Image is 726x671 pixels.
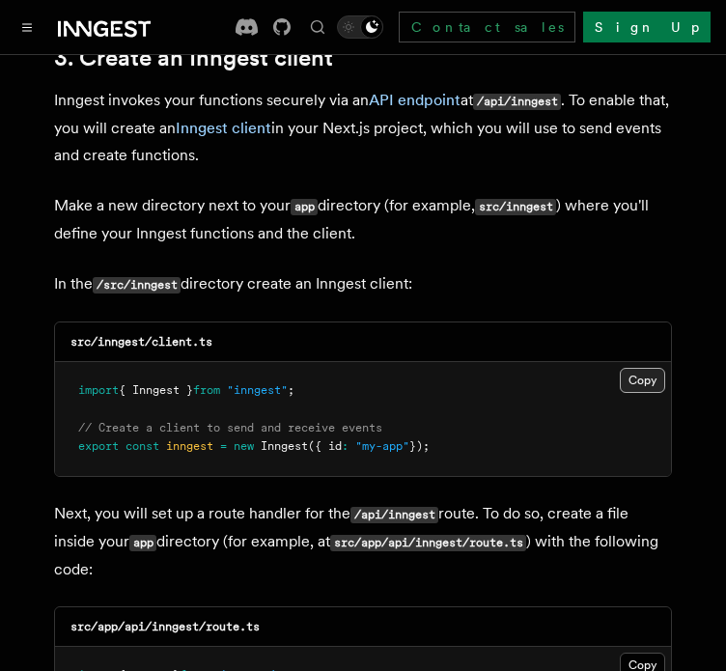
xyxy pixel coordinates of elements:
[399,12,575,42] a: Contact sales
[306,15,329,39] button: Find something...
[355,439,409,453] span: "my-app"
[330,535,526,551] code: src/app/api/inngest/route.ts
[288,383,294,397] span: ;
[176,119,271,137] a: Inngest client
[227,383,288,397] span: "inngest"
[291,199,318,215] code: app
[308,439,342,453] span: ({ id
[129,535,156,551] code: app
[409,439,430,453] span: });
[54,87,672,169] p: Inngest invokes your functions securely via an at . To enable that, you will create an in your Ne...
[220,439,227,453] span: =
[54,500,672,583] p: Next, you will set up a route handler for the route. To do so, create a file inside your director...
[70,620,260,633] code: src/app/api/inngest/route.ts
[119,383,193,397] span: { Inngest }
[78,383,119,397] span: import
[78,439,119,453] span: export
[583,12,711,42] a: Sign Up
[54,192,672,247] p: Make a new directory next to your directory (for example, ) where you'll define your Inngest func...
[350,507,438,523] code: /api/inngest
[78,421,382,434] span: // Create a client to send and receive events
[193,383,220,397] span: from
[261,439,308,453] span: Inngest
[93,277,181,294] code: /src/inngest
[369,91,461,109] a: API endpoint
[70,335,212,349] code: src/inngest/client.ts
[234,439,254,453] span: new
[342,439,349,453] span: :
[620,368,665,393] button: Copy
[473,94,561,110] code: /api/inngest
[15,15,39,39] button: Toggle navigation
[337,15,383,39] button: Toggle dark mode
[475,199,556,215] code: src/inngest
[54,44,333,71] a: 3. Create an Inngest client
[166,439,213,453] span: inngest
[54,270,672,298] p: In the directory create an Inngest client:
[126,439,159,453] span: const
